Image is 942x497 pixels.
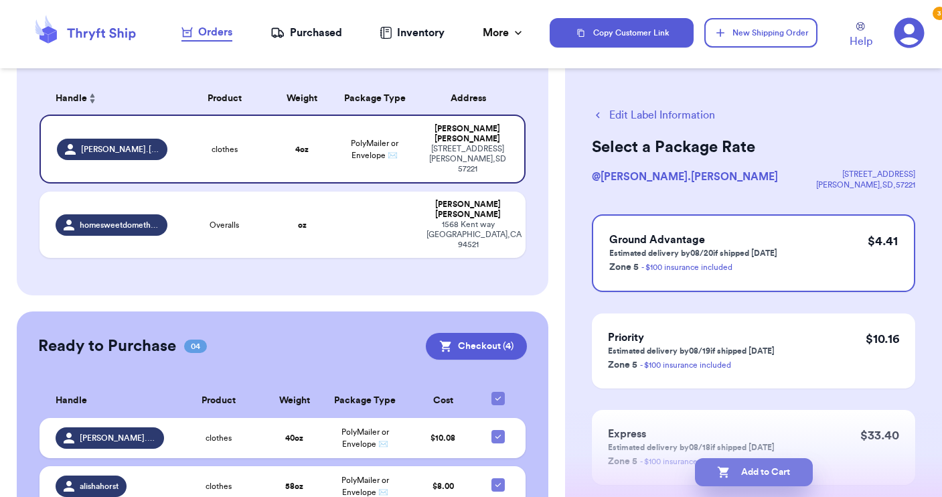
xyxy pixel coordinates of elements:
div: Orders [181,24,232,40]
a: - $100 insurance included [640,361,731,369]
div: [STREET_ADDRESS] [PERSON_NAME] , SD 57221 [426,144,508,174]
span: [PERSON_NAME].[PERSON_NAME] [80,433,155,443]
strong: 4 oz [295,145,309,153]
span: Handle [56,394,87,408]
span: homesweetdomethrift [80,220,159,230]
a: Orders [181,24,232,42]
span: [PERSON_NAME].[PERSON_NAME] [81,144,159,155]
span: Zone 5 [609,263,639,272]
a: Help [850,22,872,50]
span: Help [850,33,872,50]
strong: oz [298,221,307,229]
p: $ 4.41 [868,232,898,251]
th: Cost [408,384,479,418]
div: [STREET_ADDRESS] [816,169,915,180]
button: Checkout (4) [426,333,527,360]
span: 04 [184,340,207,353]
div: [PERSON_NAME] [PERSON_NAME] [426,124,508,144]
span: PolyMailer or Envelope ✉️ [341,428,389,448]
span: Express [608,429,646,439]
button: Edit Label Information [592,107,715,123]
a: Inventory [380,25,445,41]
button: Add to Cart [695,458,813,486]
div: [PERSON_NAME] [PERSON_NAME] [426,200,509,220]
span: $ 10.08 [430,434,455,442]
button: New Shipping Order [704,18,817,48]
h2: Select a Package Rate [592,137,915,158]
a: 3 [894,17,925,48]
h2: Ready to Purchase [38,336,176,357]
th: Weight [273,82,331,115]
p: $ 10.16 [866,330,899,348]
th: Product [175,82,272,115]
p: Estimated delivery by 08/20 if shipped [DATE] [609,248,777,259]
p: $ 33.40 [860,426,899,445]
span: Priority [608,332,644,343]
p: Estimated delivery by 08/18 if shipped [DATE] [608,442,775,453]
th: Package Type [331,82,419,115]
span: Zone 5 [608,360,637,370]
button: Copy Customer Link [550,18,694,48]
button: Sort ascending [87,90,98,106]
div: [PERSON_NAME] , SD , 57221 [816,180,915,190]
p: Estimated delivery by 08/19 if shipped [DATE] [608,346,775,356]
th: Package Type [323,384,408,418]
span: Overalls [210,220,239,230]
span: clothes [206,481,232,492]
span: @ [PERSON_NAME].[PERSON_NAME] [592,171,778,182]
div: More [483,25,525,41]
th: Address [418,82,526,115]
strong: 40 oz [285,434,303,442]
span: PolyMailer or Envelope ✉️ [341,476,389,496]
span: Handle [56,92,87,106]
strong: 58 oz [285,482,303,490]
th: Weight [266,384,323,418]
a: Purchased [270,25,342,41]
span: clothes [206,433,232,443]
th: Product [172,384,266,418]
span: Ground Advantage [609,234,705,245]
div: 1568 Kent way [GEOGRAPHIC_DATA] , CA 94521 [426,220,509,250]
span: PolyMailer or Envelope ✉️ [351,139,398,159]
span: alishahorst [80,481,119,492]
span: $ 8.00 [433,482,454,490]
span: clothes [212,144,238,155]
a: - $100 insurance included [641,263,732,271]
